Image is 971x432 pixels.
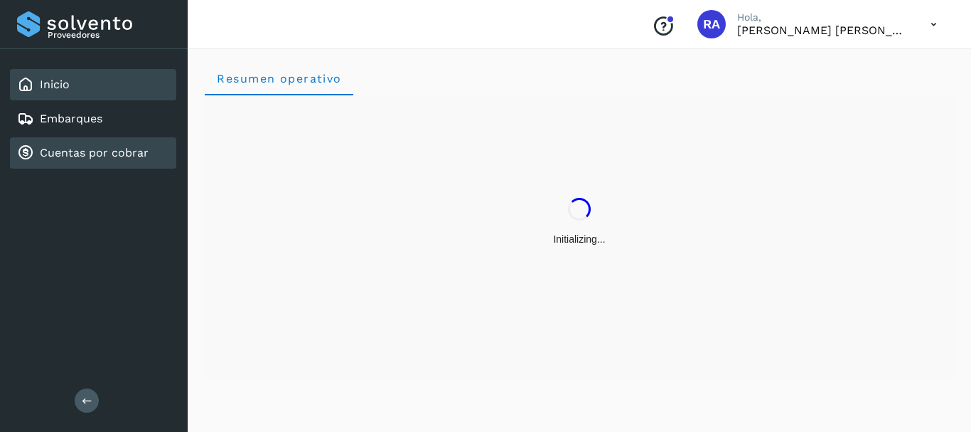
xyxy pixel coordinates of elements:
p: Hola, [737,11,908,23]
a: Inicio [40,78,70,91]
a: Cuentas por cobrar [40,146,149,159]
div: Embarques [10,103,176,135]
p: Proveedores [48,30,171,40]
p: Raphael Argenis Rubio Becerril [737,23,908,37]
div: Cuentas por cobrar [10,137,176,169]
a: Embarques [40,112,102,125]
span: Resumen operativo [216,72,342,85]
div: Inicio [10,69,176,100]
